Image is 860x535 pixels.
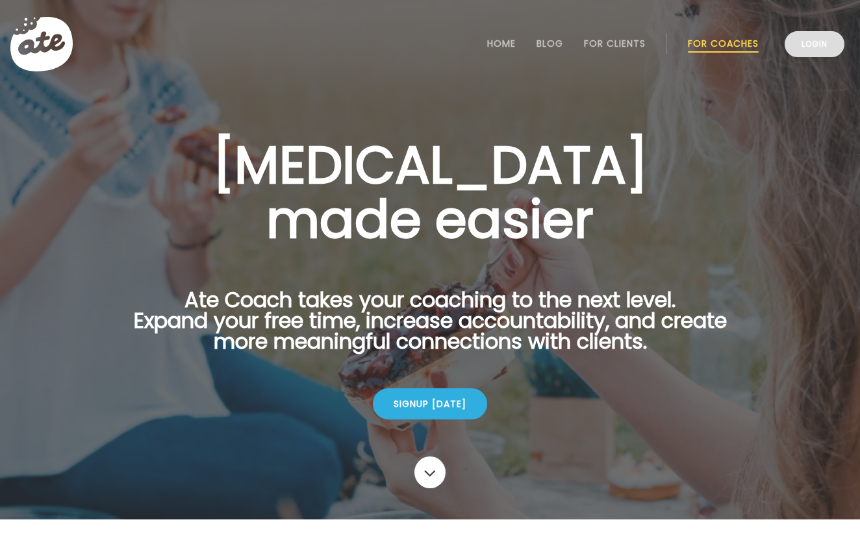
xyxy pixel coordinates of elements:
[688,38,759,49] a: For Coaches
[584,38,646,49] a: For Clients
[537,38,563,49] a: Blog
[113,290,747,367] p: Ate Coach takes your coaching to the next level. Expand your free time, increase accountability, ...
[785,31,844,57] a: Login
[113,138,747,247] h1: [MEDICAL_DATA] made easier
[373,388,487,419] div: Signup [DATE]
[487,38,516,49] a: Home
